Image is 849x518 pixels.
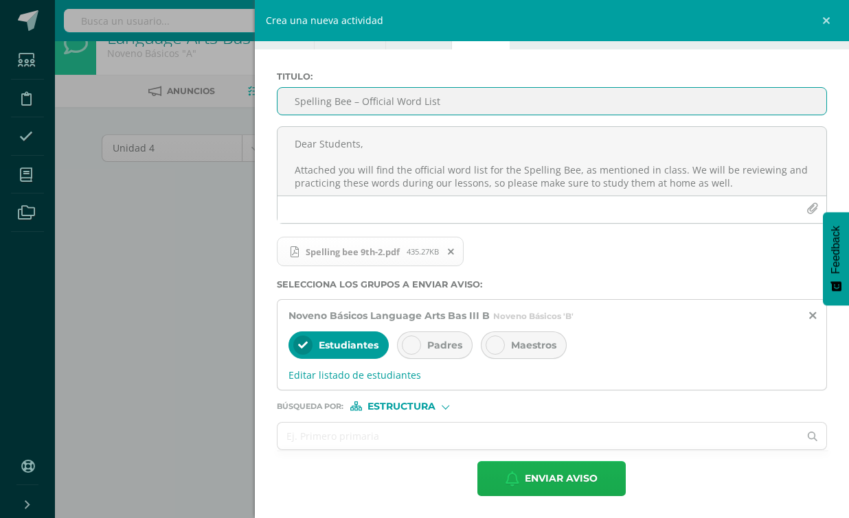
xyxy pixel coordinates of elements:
[278,88,826,115] input: Titulo
[319,339,378,351] span: Estudiantes
[525,462,598,495] span: Enviar aviso
[477,461,626,496] button: Enviar aviso
[277,71,827,82] label: Titulo :
[511,339,556,351] span: Maestros
[288,368,815,381] span: Editar listado de estudiantes
[288,309,490,322] span: Noveno Básicos Language Arts Bas III B
[367,403,435,410] span: Estructura
[427,339,462,351] span: Padres
[440,244,463,259] span: Remover archivo
[830,226,842,274] span: Feedback
[493,311,574,321] span: Noveno Básicos 'B'
[277,279,827,290] label: Selecciona los grupos a enviar aviso :
[278,127,826,196] textarea: Dear Students, Attached you will find the official word list for the Spelling Bee, as mentioned i...
[823,212,849,305] button: Feedback - Mostrar encuesta
[350,401,453,411] div: [object Object]
[407,246,439,257] span: 435.27KB
[299,246,407,257] span: Spelling bee 9th-2.pdf
[277,403,343,410] span: Búsqueda por :
[278,423,800,449] input: Ej. Primero primaria
[277,237,464,267] span: Spelling bee 9th-2.pdf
